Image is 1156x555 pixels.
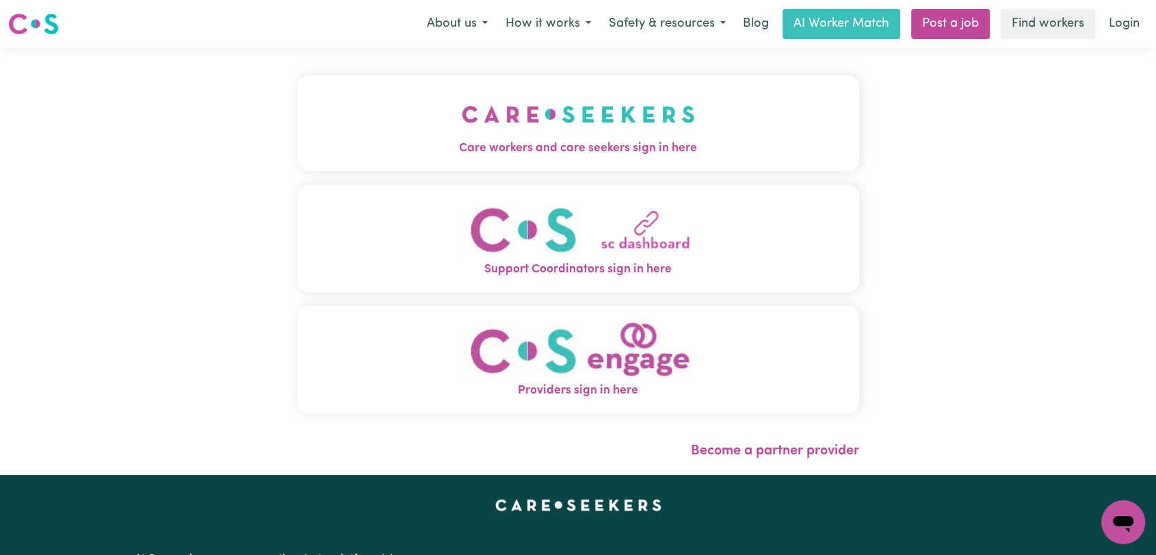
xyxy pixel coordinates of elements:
[298,306,859,413] button: Providers sign in here
[783,9,900,39] a: AI Worker Match
[8,8,59,40] a: Careseekers logo
[497,10,600,38] button: How it works
[911,9,990,39] a: Post a job
[298,185,859,292] button: Support Coordinators sign in here
[418,10,497,38] button: About us
[298,261,859,279] span: Support Coordinators sign in here
[600,10,735,38] button: Safety & resources
[691,444,859,458] a: Become a partner provider
[1101,9,1148,39] a: Login
[495,500,661,511] a: Careseekers home page
[298,382,859,400] span: Providers sign in here
[298,75,859,171] button: Care workers and care seekers sign in here
[735,9,777,39] a: Blog
[298,140,859,157] span: Care workers and care seekers sign in here
[1101,500,1145,544] iframe: Button to launch messaging window
[8,12,59,36] img: Careseekers logo
[1001,9,1095,39] a: Find workers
